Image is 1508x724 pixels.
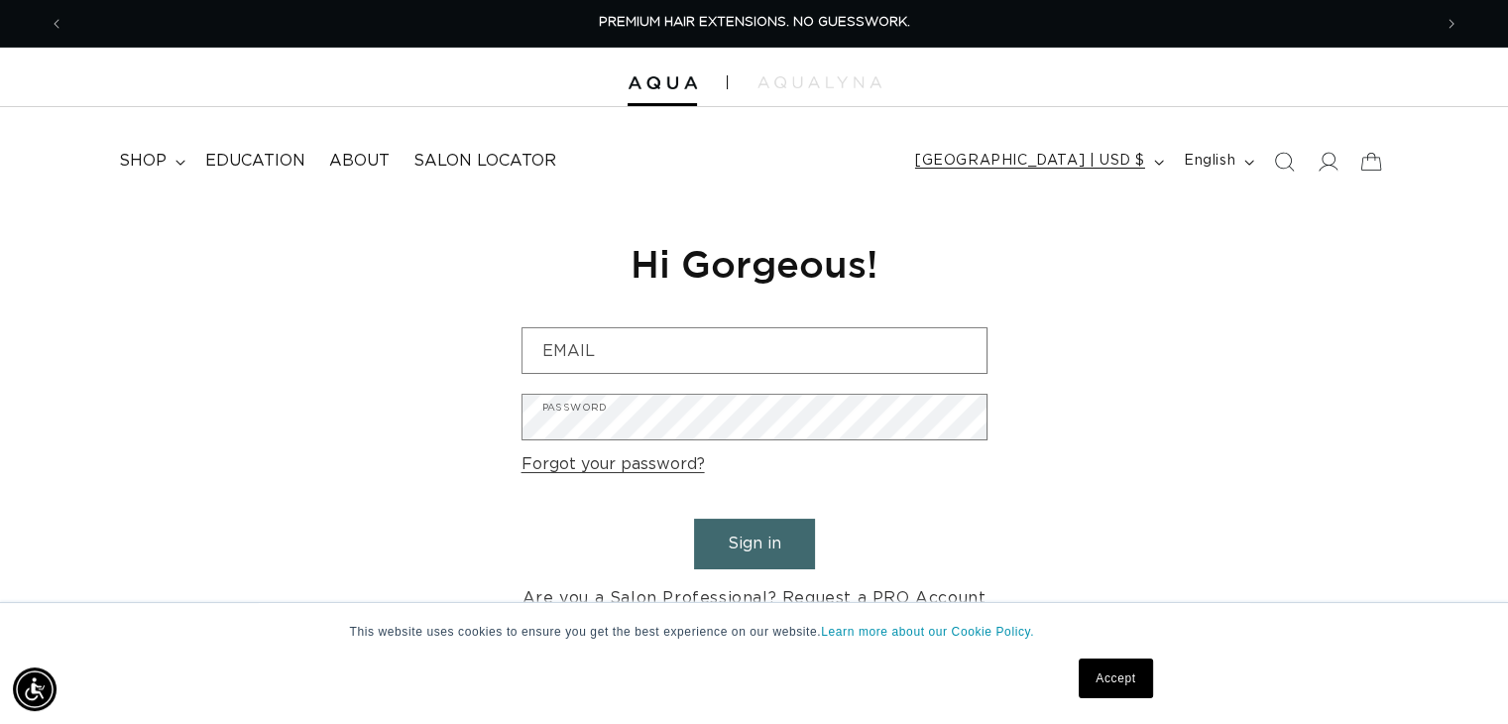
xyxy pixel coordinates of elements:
summary: shop [107,139,193,183]
a: Are you a Salon Professional? Request a PRO Account [522,584,986,613]
span: [GEOGRAPHIC_DATA] | USD $ [915,151,1145,172]
button: Sign in [694,519,815,569]
input: Email [522,328,986,373]
span: About [329,151,390,172]
span: PREMIUM HAIR EXTENSIONS. NO GUESSWORK. [599,16,910,29]
span: Education [205,151,305,172]
span: Salon Locator [413,151,556,172]
h1: Hi Gorgeous! [522,239,987,288]
span: shop [119,151,167,172]
span: English [1184,151,1235,172]
a: About [317,139,402,183]
button: English [1172,143,1262,181]
button: [GEOGRAPHIC_DATA] | USD $ [903,143,1172,181]
div: Accessibility Menu [13,667,57,711]
summary: Search [1262,140,1306,183]
button: Next announcement [1430,5,1473,43]
a: Forgot your password? [522,450,705,479]
a: Learn more about our Cookie Policy. [821,625,1034,639]
a: Education [193,139,317,183]
button: Previous announcement [35,5,78,43]
img: Aqua Hair Extensions [628,76,697,90]
a: Salon Locator [402,139,568,183]
img: aqualyna.com [757,76,881,88]
iframe: Chat Widget [1245,510,1508,724]
a: Accept [1079,659,1152,698]
p: This website uses cookies to ensure you get the best experience on our website. [350,623,1159,641]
